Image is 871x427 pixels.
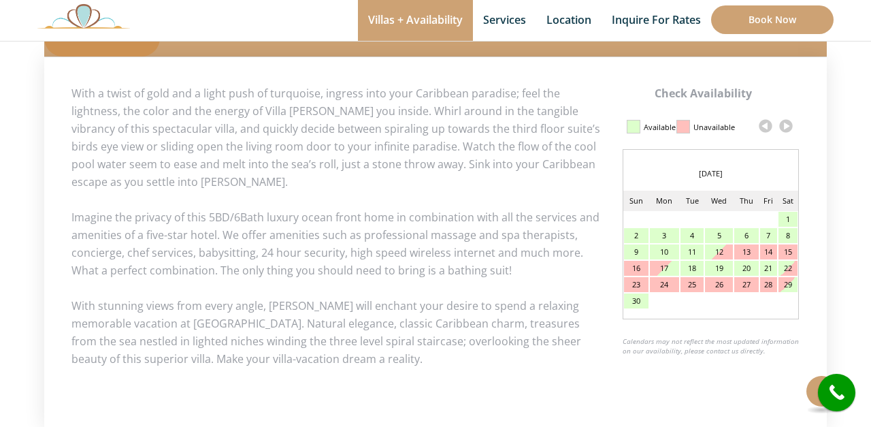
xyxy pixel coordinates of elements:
td: Thu [734,191,759,211]
div: 26 [705,277,733,292]
p: With a twist of gold and a light push of turquoise, ingress into your Caribbean paradise; feel th... [71,84,800,191]
div: 23 [624,277,648,292]
div: 11 [680,244,704,259]
td: Sat [778,191,798,211]
div: 8 [778,228,798,243]
td: Fri [759,191,777,211]
div: 22 [778,261,798,276]
i: call [821,377,852,408]
div: [DATE] [623,163,798,184]
div: 30 [624,294,648,309]
div: 24 [650,277,679,292]
img: Awesome Logo [37,3,130,29]
a: call [818,374,855,411]
div: 20 [734,261,759,276]
td: Mon [649,191,680,211]
td: Wed [704,191,734,211]
div: 15 [778,244,798,259]
div: 5 [705,228,733,243]
div: 16 [624,261,648,276]
div: Available [644,116,676,139]
div: 7 [760,228,776,243]
div: Unavailable [693,116,735,139]
div: 4 [680,228,704,243]
a: Book Now [711,5,834,34]
p: With stunning views from every angle, [PERSON_NAME] will enchant your desire to spend a relaxing ... [71,297,800,368]
p: Imagine the privacy of this 5BD/6Bath luxury ocean front home in combination with all the service... [71,208,800,279]
div: 13 [734,244,759,259]
div: 27 [734,277,759,292]
div: 3 [650,228,679,243]
td: Sun [623,191,649,211]
div: 6 [734,228,759,243]
div: 14 [760,244,776,259]
div: 28 [760,277,776,292]
div: 12 [705,244,733,259]
div: 2 [624,228,648,243]
div: 25 [680,277,704,292]
div: 19 [705,261,733,276]
div: 29 [778,277,798,292]
td: Tue [680,191,704,211]
div: 17 [650,261,679,276]
div: 21 [760,261,776,276]
div: 9 [624,244,648,259]
div: 1 [778,212,798,227]
div: 10 [650,244,679,259]
div: 18 [680,261,704,276]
